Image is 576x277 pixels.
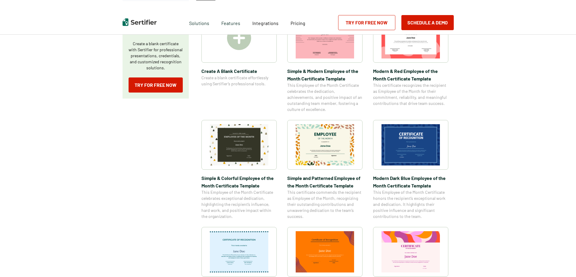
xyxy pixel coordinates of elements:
[227,26,251,50] img: Create A Blank Certificate
[381,17,440,58] img: Modern & Red Employee of the Month Certificate Template
[129,77,183,93] a: Try for Free Now
[287,67,363,82] span: Simple & Modern Employee of the Month Certificate Template
[291,19,305,26] a: Pricing
[287,189,363,219] span: This certificate commends the recipient as Employee of the Month, recognizing their outstanding c...
[291,20,305,26] span: Pricing
[201,120,277,219] a: Simple & Colorful Employee of the Month Certificate TemplateSimple & Colorful Employee of the Mon...
[296,231,354,272] img: Certificate of Recognition for Pastor
[373,120,448,219] a: Modern Dark Blue Employee of the Month Certificate TemplateModern Dark Blue Employee of the Month...
[373,13,448,112] a: Modern & Red Employee of the Month Certificate TemplateModern & Red Employee of the Month Certifi...
[373,174,448,189] span: Modern Dark Blue Employee of the Month Certificate Template
[287,174,363,189] span: Simple and Patterned Employee of the Month Certificate Template
[287,120,363,219] a: Simple and Patterned Employee of the Month Certificate TemplateSimple and Patterned Employee of t...
[210,231,268,272] img: Certificate of Recognition for Teachers Template
[123,18,157,26] img: Sertifier | Digital Credentialing Platform
[189,19,209,26] span: Solutions
[373,189,448,219] span: This Employee of the Month Certificate honors the recipient’s exceptional work and dedication. It...
[252,20,279,26] span: Integrations
[201,189,277,219] span: This Employee of the Month Certificate celebrates exceptional dedication, highlighting the recipi...
[201,174,277,189] span: Simple & Colorful Employee of the Month Certificate Template
[221,19,240,26] span: Features
[373,67,448,82] span: Modern & Red Employee of the Month Certificate Template
[296,124,354,165] img: Simple and Patterned Employee of the Month Certificate Template
[296,17,354,58] img: Simple & Modern Employee of the Month Certificate Template
[338,15,395,30] a: Try for Free Now
[287,13,363,112] a: Simple & Modern Employee of the Month Certificate TemplateSimple & Modern Employee of the Month C...
[381,231,440,272] img: Certificate of Achievement for Preschool Template
[252,19,279,26] a: Integrations
[210,124,268,165] img: Simple & Colorful Employee of the Month Certificate Template
[381,124,440,165] img: Modern Dark Blue Employee of the Month Certificate Template
[129,41,183,71] p: Create a blank certificate with Sertifier for professional presentations, credentials, and custom...
[201,67,277,75] span: Create A Blank Certificate
[201,75,277,87] span: Create a blank certificate effortlessly using Sertifier’s professional tools.
[287,82,363,112] span: This Employee of the Month Certificate celebrates the dedication, achievements, and positive impa...
[373,82,448,106] span: This certificate recognizes the recipient as Employee of the Month for their commitment, reliabil...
